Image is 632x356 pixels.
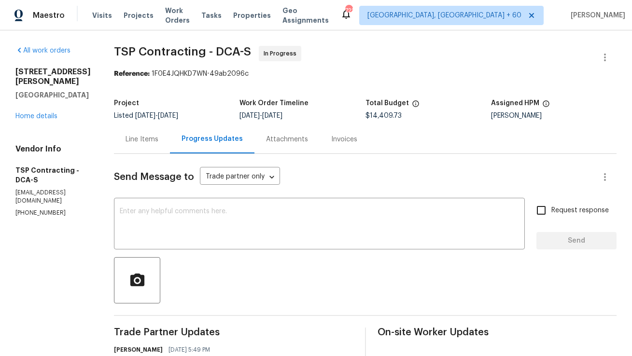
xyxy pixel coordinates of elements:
div: 722 [345,6,352,15]
span: [GEOGRAPHIC_DATA], [GEOGRAPHIC_DATA] + 60 [367,11,521,20]
div: Trade partner only [200,169,280,185]
h6: [PERSON_NAME] [114,345,163,355]
h5: Assigned HPM [491,100,539,107]
div: 1F0E4JQHKD7WN-49ab2096c [114,69,617,79]
a: All work orders [15,47,70,54]
div: Invoices [331,135,357,144]
span: The total cost of line items that have been proposed by Opendoor. This sum includes line items th... [412,100,420,112]
h5: Work Order Timeline [239,100,309,107]
span: TSP Contracting - DCA-S [114,46,251,57]
span: [PERSON_NAME] [567,11,625,20]
span: In Progress [264,49,300,58]
span: The hpm assigned to this work order. [542,100,550,112]
span: Request response [551,205,609,216]
span: [DATE] 5:49 PM [169,345,210,355]
span: Visits [92,11,112,20]
span: [DATE] [158,112,178,119]
div: Line Items [126,135,158,144]
a: Home details [15,113,57,120]
div: Progress Updates [182,134,243,144]
p: [PHONE_NUMBER] [15,209,91,217]
h5: TSP Contracting - DCA-S [15,165,91,185]
b: Reference: [114,70,150,77]
span: Properties [233,11,271,20]
h2: [STREET_ADDRESS][PERSON_NAME] [15,67,91,86]
span: $14,409.73 [365,112,402,119]
span: Work Orders [165,6,190,25]
div: [PERSON_NAME] [491,112,617,119]
span: Geo Assignments [282,6,329,25]
span: Listed [114,112,178,119]
span: [DATE] [262,112,282,119]
span: Trade Partner Updates [114,328,353,337]
span: - [135,112,178,119]
h5: Total Budget [365,100,409,107]
span: Maestro [33,11,65,20]
h4: Vendor Info [15,144,91,154]
p: [EMAIL_ADDRESS][DOMAIN_NAME] [15,189,91,205]
h5: [GEOGRAPHIC_DATA] [15,90,91,100]
span: [DATE] [239,112,260,119]
span: On-site Worker Updates [378,328,617,337]
span: Projects [124,11,154,20]
span: [DATE] [135,112,155,119]
span: - [239,112,282,119]
div: Attachments [266,135,308,144]
span: Tasks [201,12,222,19]
span: Send Message to [114,172,194,182]
h5: Project [114,100,139,107]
